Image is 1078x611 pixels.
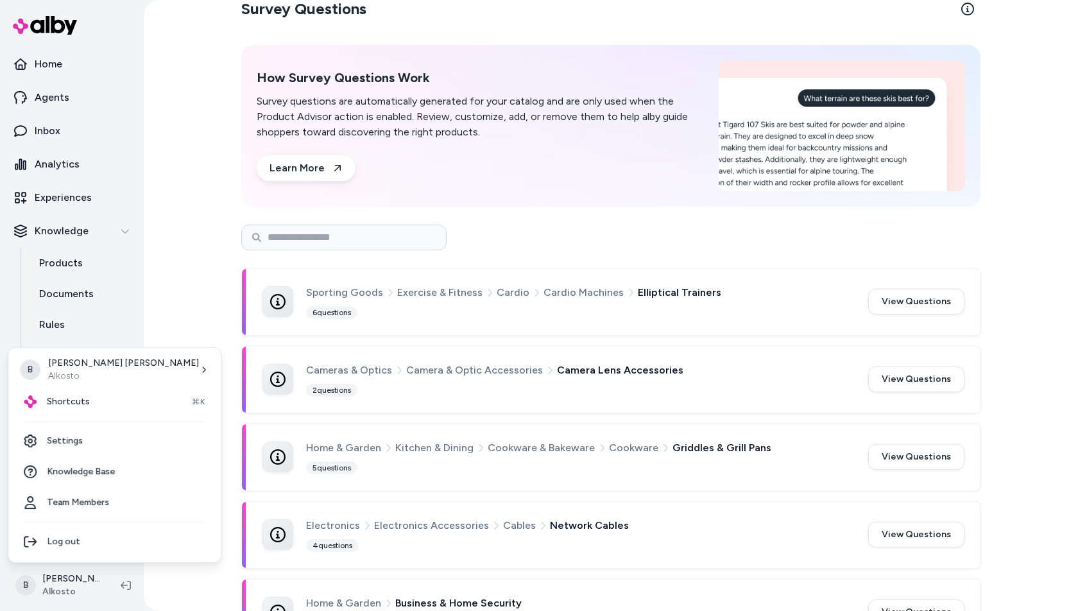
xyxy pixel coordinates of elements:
[48,370,199,383] p: Alkosto
[13,426,216,456] a: Settings
[24,395,37,408] img: alby Logo
[20,359,40,380] span: B
[47,465,115,478] span: Knowledge Base
[13,487,216,518] a: Team Members
[192,397,205,407] span: ⌘K
[47,395,90,408] span: Shortcuts
[48,357,199,370] p: [PERSON_NAME] [PERSON_NAME]
[13,526,216,557] div: Log out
